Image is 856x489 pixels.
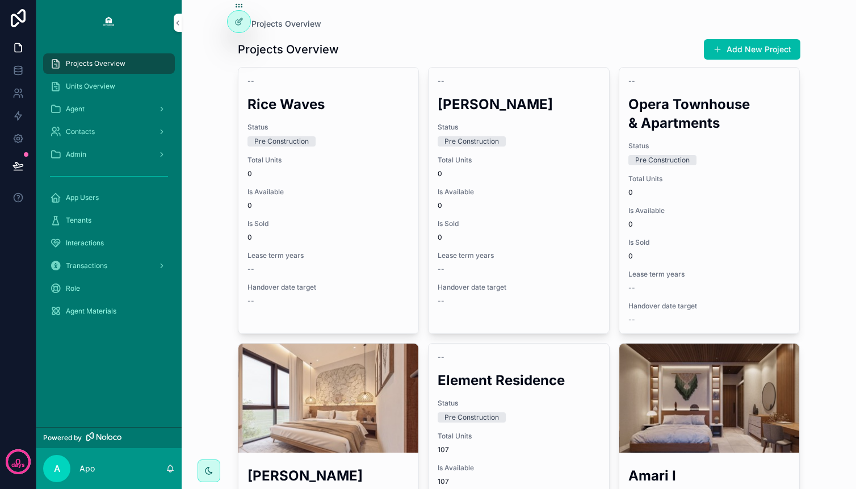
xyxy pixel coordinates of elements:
span: Is Available [247,187,410,197]
h2: [PERSON_NAME] [247,466,410,485]
span: Handover date target [628,302,791,311]
a: Units Overview [43,76,175,97]
a: --Rice WavesStatusPre ConstructionTotal Units0Is Available0Is Sold0Lease term years--Handover dat... [238,67,419,334]
span: Lease term years [438,251,600,260]
span: 0 [438,169,600,178]
span: Tenants [66,216,91,225]
span: 0 [247,233,410,242]
img: App logo [100,14,118,32]
h2: Element Residence [438,371,600,390]
a: Interactions [43,233,175,253]
a: App Users [43,187,175,208]
span: Handover date target [438,283,600,292]
a: --Opera Townhouse & ApartmentsStatusPre ConstructionTotal Units0Is Available0Is Sold0Lease term y... [619,67,800,334]
span: Projects Overview [251,18,321,30]
span: Lease term years [247,251,410,260]
span: Is Sold [628,238,791,247]
span: Agent [66,105,85,114]
span: Interactions [66,239,104,248]
span: Handover date target [247,283,410,292]
span: Is Available [628,206,791,215]
p: Apo [79,463,95,474]
div: Pre Construction [635,155,690,165]
span: Is Available [438,463,600,473]
span: -- [247,77,254,86]
a: --[PERSON_NAME]StatusPre ConstructionTotal Units0Is Available0Is Sold0Lease term years--Handover ... [428,67,610,334]
h2: Rice Waves [247,95,410,114]
span: App Users [66,193,99,202]
a: Admin [43,144,175,165]
a: Projects Overview [238,18,321,30]
span: A [54,462,60,475]
span: Units Overview [66,82,115,91]
span: Powered by [43,433,82,442]
h2: [PERSON_NAME] [438,95,600,114]
span: Status [628,141,791,151]
a: Agent [43,99,175,119]
span: Total Units [247,156,410,165]
h1: Projects Overview [238,41,339,57]
span: Is Available [438,187,600,197]
div: Pre Construction [444,136,499,147]
span: Contacts [66,127,95,136]
a: Tenants [43,210,175,231]
h2: Opera Townhouse & Apartments [628,95,791,132]
div: Pre Construction [254,136,309,147]
span: -- [438,77,444,86]
span: -- [628,283,635,292]
div: Copy-of-F10-Small.jpeg [619,344,800,453]
p: days [11,461,25,470]
span: Total Units [628,174,791,183]
span: 0 [438,201,600,210]
span: Status [438,123,600,132]
span: -- [247,265,254,274]
span: Is Sold [247,219,410,228]
span: -- [438,265,444,274]
a: Powered by [36,427,182,448]
a: Role [43,278,175,299]
span: 107 [438,477,600,486]
span: Lease term years [628,270,791,279]
div: Pre Construction [444,412,499,423]
span: Status [438,399,600,408]
span: Role [66,284,80,293]
span: Transactions [66,261,107,270]
span: -- [247,296,254,306]
span: Admin [66,150,86,159]
span: Agent Materials [66,307,116,316]
span: Is Sold [438,219,600,228]
span: -- [438,296,444,306]
span: Projects Overview [66,59,125,68]
div: scrollable content [36,45,182,336]
a: Contacts [43,122,175,142]
span: Total Units [438,432,600,441]
a: Agent Materials [43,301,175,321]
div: 25.10.2024---PRPOPOSAL-DESIGN-VILLA-AMARI-2-Small.jpeg [238,344,419,453]
span: Status [247,123,410,132]
span: -- [628,315,635,324]
button: Add New Project [704,39,800,60]
span: 107 [438,445,600,454]
span: 0 [247,201,410,210]
span: -- [438,353,444,362]
span: 0 [438,233,600,242]
h2: Amari I [628,466,791,485]
a: Projects Overview [43,53,175,74]
a: Transactions [43,256,175,276]
span: Total Units [438,156,600,165]
p: 0 [15,456,20,467]
span: 0 [628,252,791,261]
span: 0 [628,188,791,197]
span: 0 [628,220,791,229]
span: 0 [247,169,410,178]
span: -- [628,77,635,86]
